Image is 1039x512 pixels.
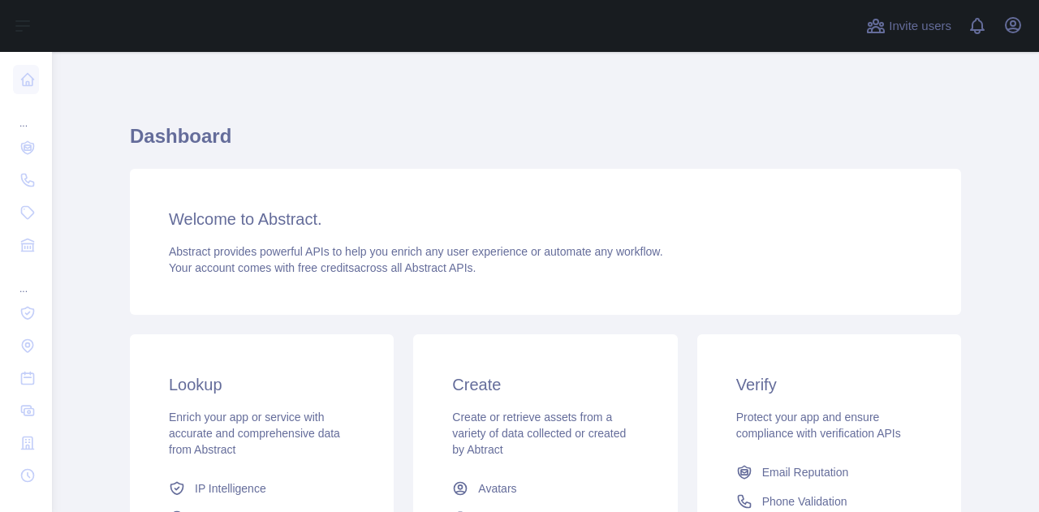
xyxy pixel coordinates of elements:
span: Phone Validation [762,493,847,510]
a: IP Intelligence [162,474,361,503]
h3: Create [452,373,638,396]
span: IP Intelligence [195,480,266,497]
span: Create or retrieve assets from a variety of data collected or created by Abtract [452,411,626,456]
span: Email Reputation [762,464,849,480]
span: Enrich your app or service with accurate and comprehensive data from Abstract [169,411,340,456]
a: Email Reputation [730,458,929,487]
span: free credits [298,261,354,274]
h3: Welcome to Abstract. [169,208,922,230]
div: ... [13,97,39,130]
div: ... [13,263,39,295]
span: Your account comes with across all Abstract APIs. [169,261,476,274]
button: Invite users [863,13,955,39]
span: Protect your app and ensure compliance with verification APIs [736,411,901,440]
span: Invite users [889,17,951,36]
h3: Lookup [169,373,355,396]
span: Avatars [478,480,516,497]
h3: Verify [736,373,922,396]
span: Abstract provides powerful APIs to help you enrich any user experience or automate any workflow. [169,245,663,258]
h1: Dashboard [130,123,961,162]
a: Avatars [446,474,645,503]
